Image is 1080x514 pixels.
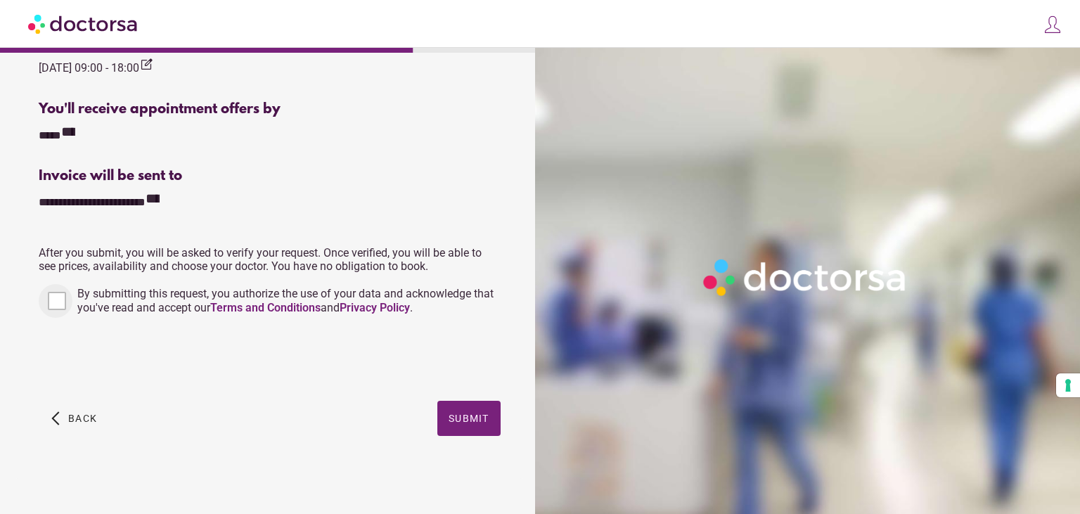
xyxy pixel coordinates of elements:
[68,413,97,424] span: Back
[1043,15,1062,34] img: icons8-customer-100.png
[39,168,500,184] div: Invoice will be sent to
[39,101,500,117] div: You'll receive appointment offers by
[340,301,410,314] a: Privacy Policy
[139,58,153,72] i: edit_square
[39,58,153,77] div: [DATE] 09:00 - 18:00
[28,8,139,39] img: Doctorsa.com
[46,401,103,436] button: arrow_back_ios Back
[210,301,321,314] a: Terms and Conditions
[449,413,489,424] span: Submit
[39,332,252,387] iframe: reCAPTCHA
[437,401,501,436] button: Submit
[697,253,913,301] img: Logo-Doctorsa-trans-White-partial-flat.png
[77,287,494,314] span: By submitting this request, you authorize the use of your data and acknowledge that you've read a...
[39,246,500,273] p: After you submit, you will be asked to verify your request. Once verified, you will be able to se...
[1056,373,1080,397] button: Your consent preferences for tracking technologies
